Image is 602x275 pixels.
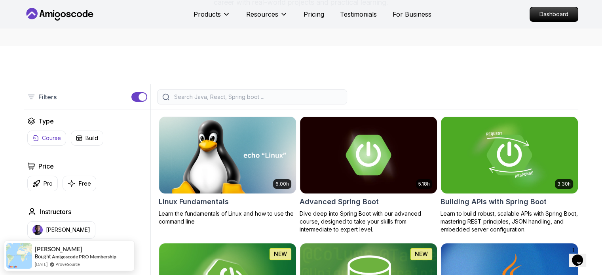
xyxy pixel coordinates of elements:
[441,116,578,233] a: Building APIs with Spring Boot card3.30hBuilding APIs with Spring BootLearn to build robust, scal...
[340,9,377,19] a: Testimonials
[6,243,32,269] img: provesource social proof notification image
[275,181,289,187] p: 6.00h
[300,117,437,193] img: Advanced Spring Boot card
[40,207,71,216] h2: Instructors
[79,180,91,188] p: Free
[35,261,47,267] span: [DATE]
[415,250,428,258] p: NEW
[27,176,58,191] button: Pro
[304,9,324,19] a: Pricing
[246,9,288,25] button: Resources
[569,243,594,267] iframe: chat widget
[38,116,54,126] h2: Type
[246,9,278,19] p: Resources
[194,9,230,25] button: Products
[35,253,51,260] span: Bought
[418,181,430,187] p: 5.18h
[300,210,437,233] p: Dive deep into Spring Boot with our advanced course, designed to take your skills from intermedia...
[38,92,57,102] p: Filters
[159,116,296,226] a: Linux Fundamentals card6.00hLinux FundamentalsLearn the fundamentals of Linux and how to use the ...
[27,221,95,239] button: instructor img[PERSON_NAME]
[159,210,296,226] p: Learn the fundamentals of Linux and how to use the command line
[194,9,221,19] p: Products
[55,261,80,267] a: ProveSource
[159,196,229,207] h2: Linux Fundamentals
[441,196,547,207] h2: Building APIs with Spring Boot
[32,225,43,235] img: instructor img
[441,210,578,233] p: Learn to build robust, scalable APIs with Spring Boot, mastering REST principles, JSON handling, ...
[27,131,66,146] button: Course
[52,254,116,260] a: Amigoscode PRO Membership
[38,161,54,171] h2: Price
[85,134,98,142] p: Build
[159,117,296,193] img: Linux Fundamentals card
[274,250,287,258] p: NEW
[300,196,379,207] h2: Advanced Spring Boot
[35,246,82,252] span: [PERSON_NAME]
[44,180,53,188] p: Pro
[530,7,578,22] a: Dashboard
[441,117,578,193] img: Building APIs with Spring Boot card
[46,226,90,234] p: [PERSON_NAME]
[393,9,431,19] a: For Business
[173,93,342,101] input: Search Java, React, Spring boot ...
[71,131,103,146] button: Build
[557,181,571,187] p: 3.30h
[42,134,61,142] p: Course
[63,176,96,191] button: Free
[530,7,578,21] p: Dashboard
[300,116,437,233] a: Advanced Spring Boot card5.18hAdvanced Spring BootDive deep into Spring Boot with our advanced co...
